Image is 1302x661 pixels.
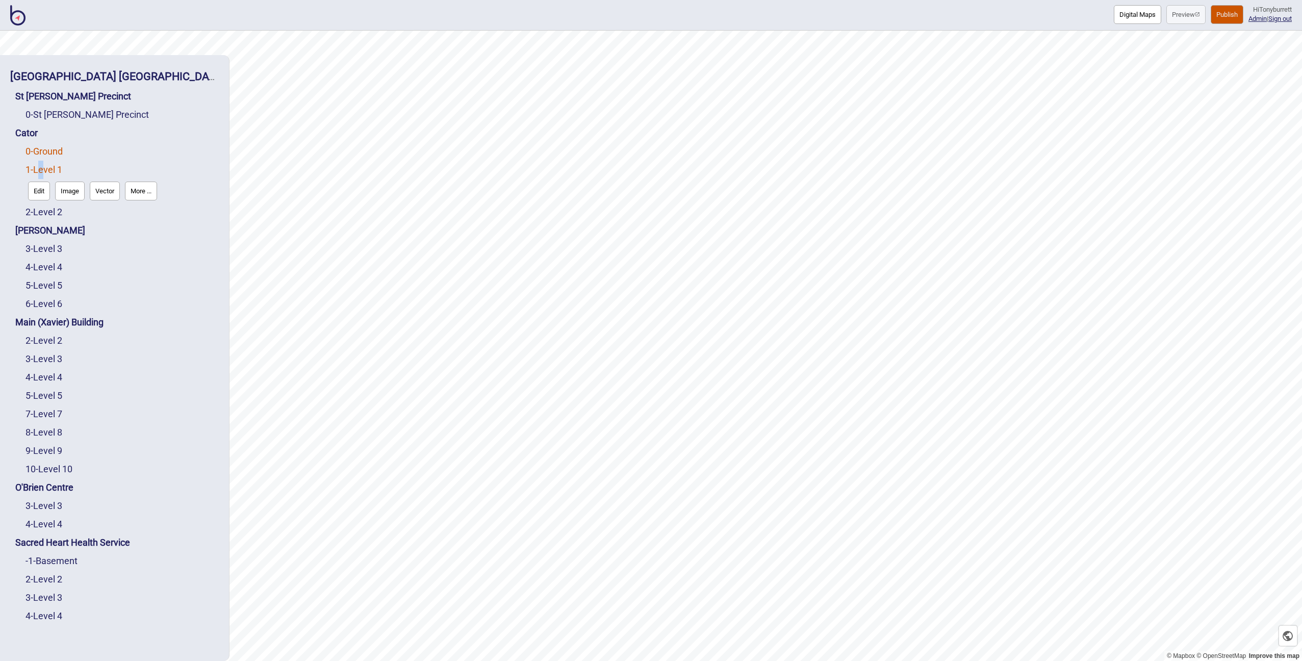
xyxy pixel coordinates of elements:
[25,611,62,621] a: 4-Level 4
[25,445,62,456] a: 9-Level 9
[1249,652,1299,659] a: Map feedback
[25,574,62,584] a: 2-Level 2
[122,179,160,203] a: More ...
[25,335,62,346] a: 2-Level 2
[25,203,219,221] div: Level 2
[10,70,225,83] a: [GEOGRAPHIC_DATA] [GEOGRAPHIC_DATA]
[10,5,25,26] img: BindiMaps CMS
[25,262,62,272] a: 4-Level 4
[25,106,219,124] div: St Vincent's Precinct
[15,221,219,240] div: De Lacy
[15,533,219,552] div: Sacred Heart Health Service
[87,179,122,203] a: Vector
[55,182,85,200] button: Image
[15,87,219,106] div: St Vincent's Precinct
[25,500,62,511] a: 3-Level 3
[25,372,62,383] a: 4-Level 4
[25,146,63,157] a: 0-Ground
[25,280,62,291] a: 5-Level 5
[25,390,62,401] a: 5-Level 5
[25,164,62,175] a: 1-Level 1
[15,482,73,493] a: O'Brien Centre
[25,497,219,515] div: Level 3
[25,409,62,419] a: 7-Level 7
[53,179,87,203] a: Image
[1114,5,1161,24] button: Digital Maps
[25,460,219,478] div: Level 10
[25,276,219,295] div: Level 5
[15,91,131,101] a: St [PERSON_NAME] Precinct
[25,387,219,405] div: Level 5
[15,124,219,142] div: Cator
[25,607,219,625] div: Level 4
[15,537,130,548] a: Sacred Heart Health Service
[25,570,219,589] div: Level 2
[1248,5,1292,14] div: Hi Tonyburrett
[15,128,38,138] a: Cator
[1268,15,1292,22] button: Sign out
[25,207,62,217] a: 2-Level 2
[15,313,219,332] div: Main (Xavier) Building
[1211,5,1243,24] button: Publish
[25,298,62,309] a: 6-Level 6
[1167,652,1195,659] a: Mapbox
[25,555,78,566] a: -1-Basement
[1195,12,1200,17] img: preview
[1166,5,1206,24] a: Previewpreview
[25,350,219,368] div: Level 3
[1248,15,1267,22] a: Admin
[25,405,219,423] div: Level 7
[25,243,62,254] a: 3-Level 3
[25,423,219,442] div: Level 8
[25,464,72,474] a: 10-Level 10
[25,295,219,313] div: Level 6
[15,478,219,497] div: O'Brien Centre
[10,65,219,87] div: St Vincent's Public Hospital Sydney
[25,442,219,460] div: Level 9
[25,592,62,603] a: 3-Level 3
[25,427,62,438] a: 8-Level 8
[25,589,219,607] div: Level 3
[25,109,149,120] a: 0-St [PERSON_NAME] Precinct
[25,519,62,529] a: 4-Level 4
[25,332,219,350] div: Level 2
[25,353,62,364] a: 3-Level 3
[25,258,219,276] div: Level 4
[28,182,50,200] button: Edit
[25,552,219,570] div: Basement
[15,317,104,327] a: Main (Xavier) Building
[1196,652,1246,659] a: OpenStreetMap
[25,240,219,258] div: Level 3
[25,142,219,161] div: Ground
[25,368,219,387] div: Level 4
[1248,15,1268,22] span: |
[25,515,219,533] div: Level 4
[125,182,157,200] button: More ...
[90,182,120,200] button: Vector
[25,161,219,203] div: Level 1
[25,179,53,203] a: Edit
[1166,5,1206,24] button: Preview
[15,225,85,236] a: [PERSON_NAME]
